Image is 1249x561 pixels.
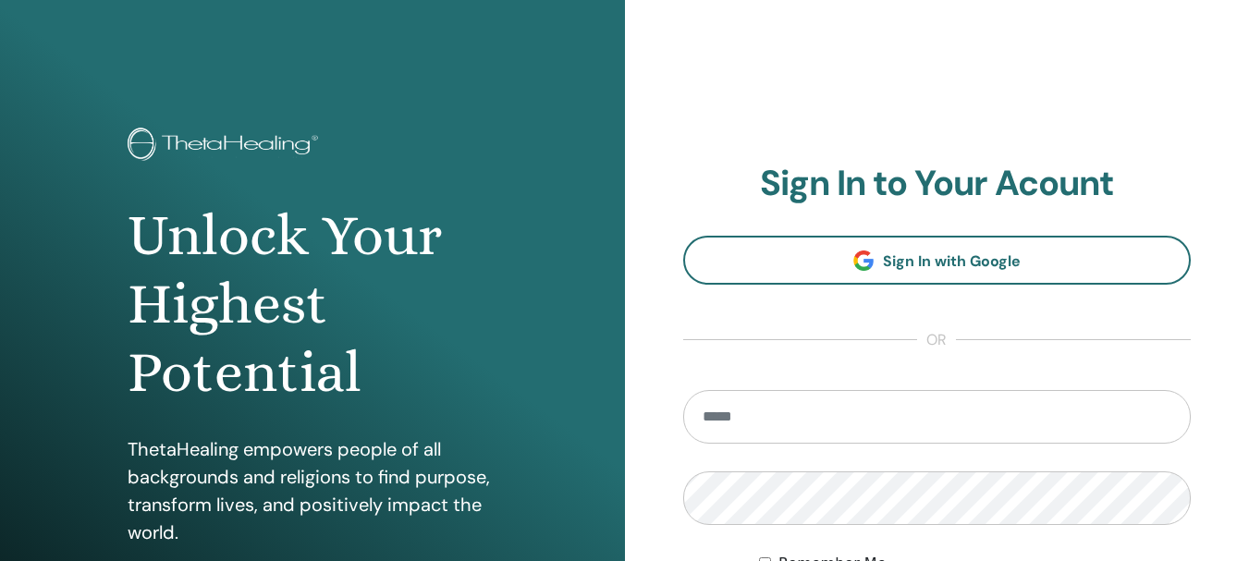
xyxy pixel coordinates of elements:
span: Sign In with Google [883,251,1021,271]
h2: Sign In to Your Acount [683,163,1192,205]
a: Sign In with Google [683,236,1192,285]
span: or [917,329,956,351]
h1: Unlock Your Highest Potential [128,201,497,408]
p: ThetaHealing empowers people of all backgrounds and religions to find purpose, transform lives, a... [128,435,497,546]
